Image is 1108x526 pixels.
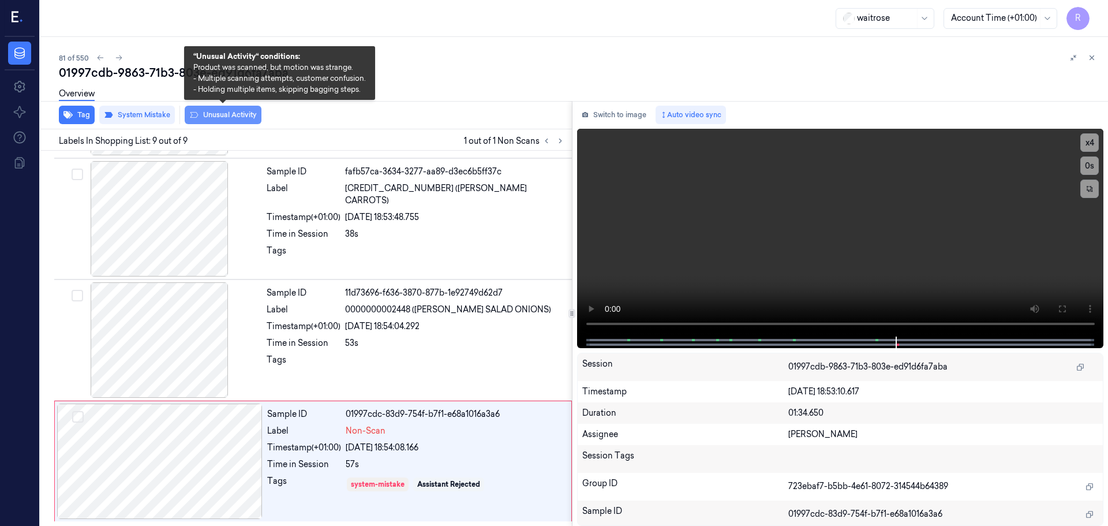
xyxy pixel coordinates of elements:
span: 0000000002448 ([PERSON_NAME] SALAD ONIONS) [345,304,551,316]
span: Labels In Shopping List: 9 out of 9 [59,135,188,147]
span: Non-Scan [346,425,385,437]
div: [DATE] 18:53:10.617 [788,386,1098,398]
div: [DATE] 18:54:04.292 [345,320,565,333]
a: Overview [59,88,95,101]
div: Session Tags [582,450,789,468]
div: Time in Session [267,228,340,240]
div: Label [267,425,341,437]
div: system-mistake [351,479,405,490]
div: Sample ID [267,166,340,178]
button: 0s [1080,156,1099,175]
button: Tag [59,106,95,124]
div: 53s [345,337,565,349]
button: Switch to image [577,106,651,124]
div: Sample ID [267,287,340,299]
div: Label [267,182,340,207]
div: 01997cdc-83d9-754f-b7f1-e68a1016a3a6 [346,408,564,420]
button: Auto video sync [656,106,726,124]
span: 1 out of 1 Non Scans [464,134,567,148]
button: Select row [72,290,83,301]
div: Label [267,304,340,316]
div: Timestamp (+01:00) [267,320,340,333]
div: 11d73696-f636-3870-877b-1e92749d62d7 [345,287,565,299]
button: Select row [72,169,83,180]
div: [PERSON_NAME] [788,428,1098,441]
div: fafb57ca-3634-3277-aa89-d3ec6b5ff37c [345,166,565,178]
div: 01997cdb-9863-71b3-803e-ed91d6fa7aba [59,65,1099,81]
div: Assistant Rejected [417,479,480,490]
div: Session [582,358,789,376]
div: Timestamp (+01:00) [267,211,340,223]
span: [CREDIT_CARD_NUMBER] ([PERSON_NAME] CARROTS) [345,182,565,207]
div: Timestamp (+01:00) [267,442,341,454]
div: Group ID [582,477,789,496]
span: 01997cdb-9863-71b3-803e-ed91d6fa7aba [788,361,948,373]
div: Sample ID [267,408,341,420]
span: 01997cdc-83d9-754f-b7f1-e68a1016a3a6 [788,508,942,520]
div: Tags [267,475,341,494]
div: Tags [267,245,340,263]
button: System Mistake [99,106,175,124]
div: Sample ID [582,505,789,524]
span: 723ebaf7-b5bb-4e61-8072-314544b64389 [788,480,948,493]
span: 81 of 550 [59,53,89,63]
div: Timestamp [582,386,789,398]
div: Time in Session [267,458,341,471]
button: x4 [1080,133,1099,152]
div: [DATE] 18:54:08.166 [346,442,564,454]
div: [DATE] 18:53:48.755 [345,211,565,223]
button: Select row [72,411,84,423]
button: Unusual Activity [185,106,261,124]
div: Tags [267,354,340,372]
div: 38s [345,228,565,240]
div: Duration [582,407,789,419]
button: R [1066,7,1090,30]
div: 57s [346,458,564,471]
div: 01:34.650 [788,407,1098,419]
div: Assignee [582,428,789,441]
div: Time in Session [267,337,340,349]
